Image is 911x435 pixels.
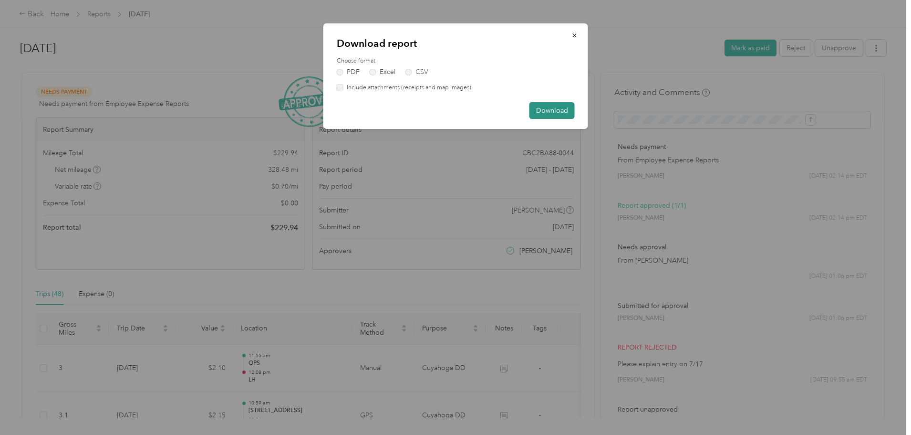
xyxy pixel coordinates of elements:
[405,69,428,75] label: CSV
[370,69,395,75] label: Excel
[337,57,575,65] label: Choose format
[337,69,360,75] label: PDF
[529,102,575,119] button: Download
[343,84,471,92] label: Include attachments (receipts and map images)
[337,37,575,50] p: Download report
[858,382,911,435] iframe: Everlance-gr Chat Button Frame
